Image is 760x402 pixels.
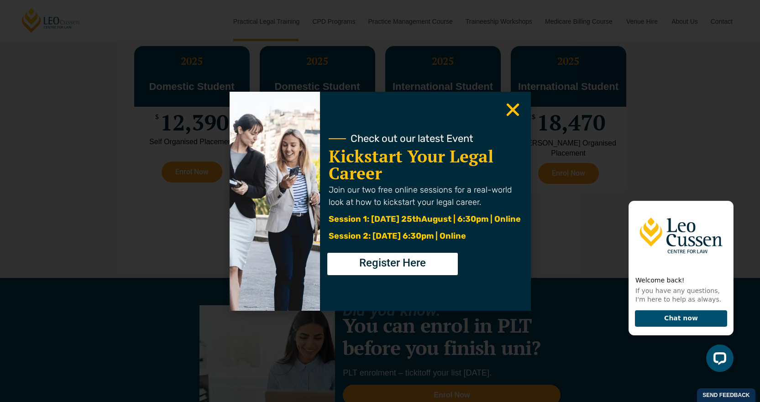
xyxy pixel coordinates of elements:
span: Session 1: [DATE] 25 [329,214,412,224]
a: Register Here [327,253,458,275]
span: th [412,214,421,224]
a: Close [504,101,522,119]
span: Register Here [359,257,426,268]
span: Session 2: [DATE] 6:30pm | Online [329,231,466,241]
span: Check out our latest Event [351,134,473,144]
span: August | 6:30pm | Online [421,214,521,224]
iframe: LiveChat chat widget [621,184,737,379]
a: Kickstart Your Legal Career [329,145,493,184]
span: Join our two free online sessions for a real-world look at how to kickstart your legal career. [329,185,512,207]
